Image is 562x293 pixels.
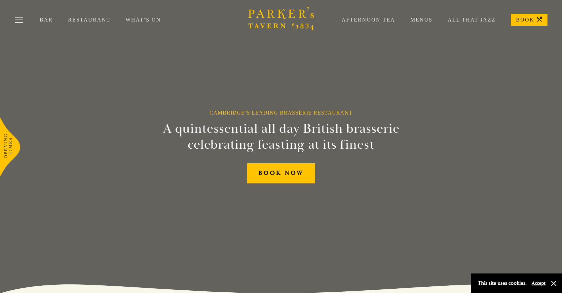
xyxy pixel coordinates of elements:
a: BOOK NOW [247,163,315,183]
h1: Cambridge’s Leading Brasserie Restaurant [209,110,353,116]
button: Accept [532,280,545,286]
button: Close and accept [550,280,557,287]
h2: A quintessential all day British brasserie celebrating feasting at its finest [131,121,432,153]
p: This site uses cookies. [478,278,527,288]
